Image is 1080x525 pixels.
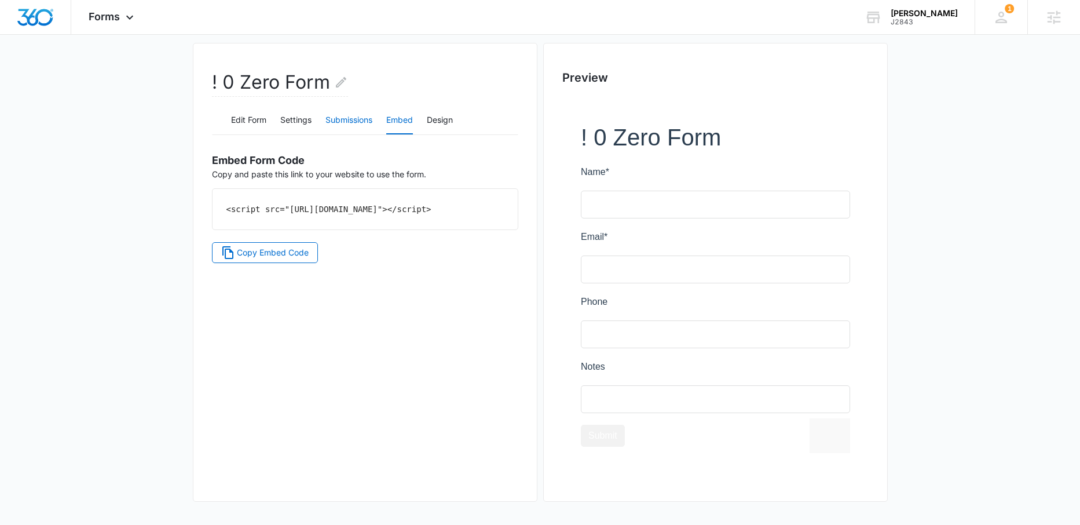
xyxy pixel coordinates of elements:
button: Embed [386,107,413,134]
button: Copy Embed Code [212,242,318,263]
div: account id [891,18,958,26]
p: Copy and paste this link to your website to use the form. [212,144,518,180]
button: Submissions [325,107,372,134]
div: notifications count [1005,4,1014,13]
span: Forms [89,10,120,23]
code: <script src="[URL][DOMAIN_NAME]"></script> [226,205,431,214]
button: Settings [280,107,312,134]
button: Edit Form Name [334,68,348,96]
h2: ! 0 Zero Form [212,68,348,97]
h2: Preview [562,69,869,86]
button: Design [427,107,453,134]
div: account name [891,9,958,18]
span: Submit [8,307,36,317]
span: Embed Form Code [212,154,305,166]
iframe: reCAPTCHA [229,295,377,330]
button: Edit Form [231,107,266,134]
span: Copy Embed Code [237,246,309,259]
span: 1 [1005,4,1014,13]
